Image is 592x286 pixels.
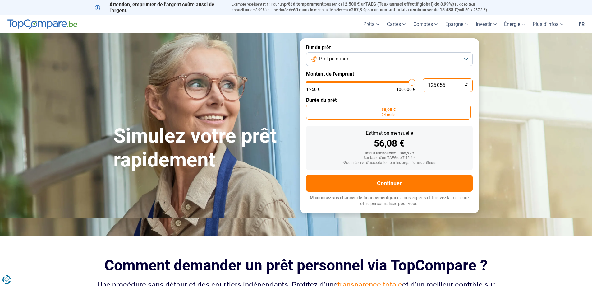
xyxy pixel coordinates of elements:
span: 12.500 € [342,2,360,7]
span: fixe [243,7,250,12]
span: € [465,83,468,88]
span: TAEG (Taux annuel effectif global) de 8,99% [365,2,452,7]
span: 24 mois [382,113,395,117]
p: Exemple représentatif : Pour un tous but de , un (taux débiteur annuel de 8,99%) et une durée de ... [232,2,498,13]
button: Continuer [306,175,473,192]
a: Plus d'infos [529,15,567,33]
label: But du prêt [306,45,473,50]
span: 56,08 € [381,107,396,112]
span: Maximisez vos chances de financement [310,195,388,200]
h2: Comment demander un prêt personnel via TopCompare ? [95,257,498,274]
div: Estimation mensuelle [311,131,468,136]
img: TopCompare [7,19,77,29]
a: Prêts [360,15,383,33]
label: Durée du prêt [306,97,473,103]
span: 60 mois [293,7,309,12]
span: 100 000 € [396,87,415,91]
label: Montant de l'emprunt [306,71,473,77]
div: 56,08 € [311,139,468,148]
span: 1 250 € [306,87,320,91]
p: grâce à nos experts et trouvez la meilleure offre personnalisée pour vous. [306,195,473,207]
span: montant total à rembourser de 15.438 € [379,7,457,12]
a: Cartes [383,15,410,33]
a: Énergie [500,15,529,33]
a: fr [575,15,588,33]
div: Sur base d'un TAEG de 7,45 %* [311,156,468,160]
span: Prêt personnel [319,55,351,62]
a: Épargne [442,15,472,33]
a: Investir [472,15,500,33]
div: *Sous réserve d'acceptation par les organismes prêteurs [311,161,468,165]
a: Comptes [410,15,442,33]
div: Total à rembourser: 1 345,92 € [311,151,468,156]
h1: Simulez votre prêt rapidement [113,124,292,172]
button: Prêt personnel [306,52,473,66]
p: Attention, emprunter de l'argent coûte aussi de l'argent. [95,2,224,13]
span: prêt à tempérament [284,2,324,7]
span: 257,3 € [351,7,365,12]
